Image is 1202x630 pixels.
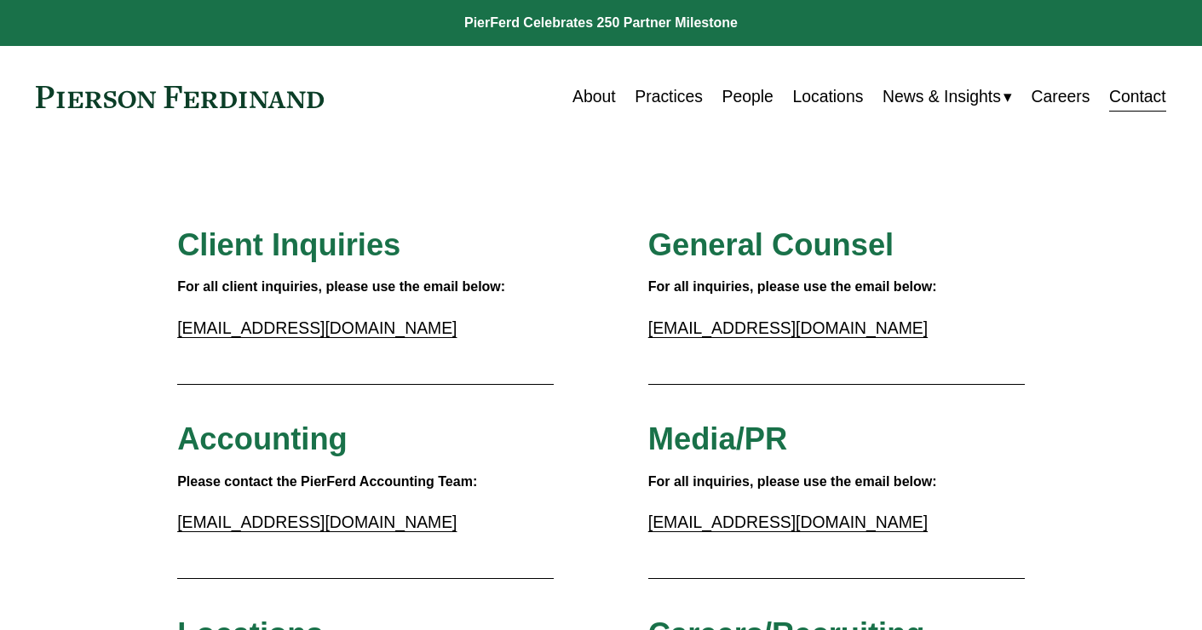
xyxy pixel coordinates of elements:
[177,513,457,531] a: [EMAIL_ADDRESS][DOMAIN_NAME]
[883,82,1001,112] span: News & Insights
[177,227,400,262] span: Client Inquiries
[648,318,928,337] a: [EMAIL_ADDRESS][DOMAIN_NAME]
[648,279,937,294] strong: For all inquiries, please use the email below:
[635,80,703,113] a: Practices
[648,227,894,262] span: General Counsel
[883,80,1012,113] a: folder dropdown
[648,421,787,456] span: Media/PR
[648,513,928,531] a: [EMAIL_ADDRESS][DOMAIN_NAME]
[1109,80,1166,113] a: Contact
[648,474,937,489] strong: For all inquiries, please use the email below:
[177,421,348,456] span: Accounting
[722,80,774,113] a: People
[177,474,477,489] strong: Please contact the PierFerd Accounting Team:
[177,318,457,337] a: [EMAIL_ADDRESS][DOMAIN_NAME]
[177,279,505,294] strong: For all client inquiries, please use the email below:
[792,80,863,113] a: Locations
[1031,80,1090,113] a: Careers
[572,80,616,113] a: About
